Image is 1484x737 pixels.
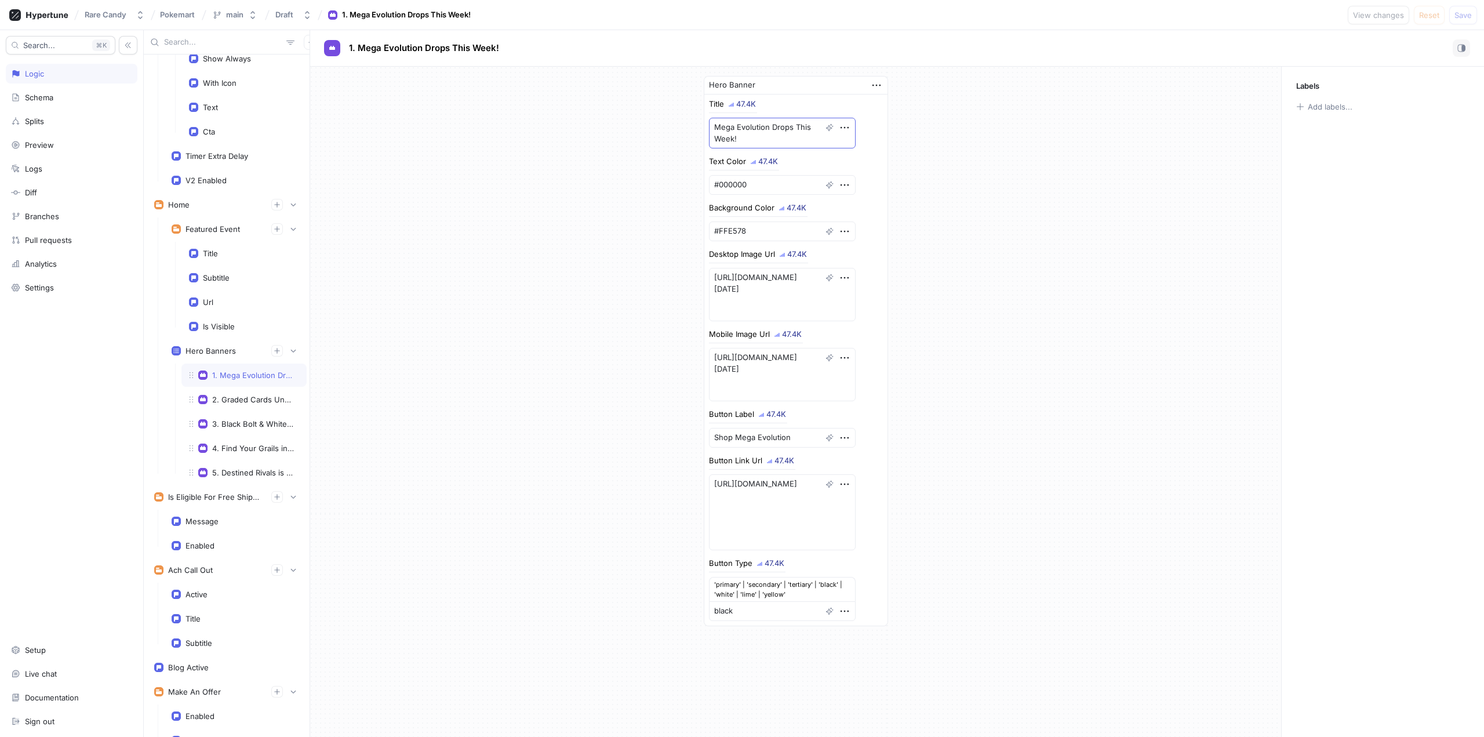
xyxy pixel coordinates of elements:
div: Rare Candy [85,10,126,20]
div: Logic [25,69,44,78]
button: Add labels... [1292,99,1356,114]
span: Search... [23,42,55,49]
textarea: Mega Evolution Drops This Week! [709,118,856,148]
div: Enabled [185,541,214,550]
div: 1. Mega Evolution Drops This Week! [342,9,471,21]
div: Is Visible [203,322,235,331]
p: 1. Mega Evolution Drops This Week! [349,42,499,55]
div: Text [203,103,218,112]
div: 47.4K [758,158,778,165]
div: 47.4K [765,560,784,567]
button: Search...K [6,36,115,55]
div: 47.4K [787,250,807,258]
span: Reset [1419,12,1439,19]
div: Diff [25,188,37,197]
textarea: black [709,601,856,621]
textarea: [URL][DOMAIN_NAME] [709,474,856,550]
div: Timer Extra Delay [185,151,248,161]
div: Subtitle [203,273,230,282]
div: K [92,39,110,51]
div: Ach Call Out [168,565,213,575]
div: Blog Active [168,663,209,672]
div: Show Always [203,54,251,63]
div: Settings [25,283,54,292]
textarea: Shop Mega Evolution [709,428,856,448]
div: 3. Black Bolt & White Flare Have Arrived! [212,419,294,429]
input: Search... [164,37,282,48]
div: 47.4K [736,100,756,108]
div: Live chat [25,669,57,678]
span: Save [1454,12,1472,19]
div: Pull requests [25,235,72,245]
textarea: [URL][DOMAIN_NAME][DATE] [709,268,856,321]
div: Featured Event [185,224,240,234]
button: Reset [1414,6,1445,24]
div: Text Color [709,158,746,165]
div: 2. Graded Cards Under $100 [212,395,294,404]
div: Documentation [25,693,79,702]
div: Url [203,297,213,307]
button: Rare Candy [80,5,150,24]
div: Button Label [709,411,754,418]
div: Preview [25,140,54,150]
div: With Icon [203,78,237,88]
span: Pokemart [160,10,195,19]
div: 47.4K [774,457,794,464]
div: Desktop Image Url [709,250,775,258]
div: 'primary' | 'secondary' | 'tertiary' | 'black' | 'white' | 'lime' | 'yellow' [709,577,856,601]
div: Hero Banners [185,346,236,355]
div: Logs [25,164,42,173]
div: Sign out [25,717,54,726]
div: Cta [203,127,215,136]
div: Splits [25,117,44,126]
div: 47.4K [782,331,802,338]
div: Setup [25,645,46,655]
button: Save [1449,6,1477,24]
div: Branches [25,212,59,221]
div: 47.4K [766,411,786,418]
div: V2 Enabled [185,176,227,185]
div: Make An Offer [168,687,221,696]
div: Title [185,614,201,623]
button: View changes [1348,6,1409,24]
div: Title [203,249,218,258]
div: 1. Mega Evolution Drops This Week! [212,371,294,380]
button: main [208,5,262,24]
div: Schema [25,93,53,102]
div: Title [709,100,724,108]
textarea: [URL][DOMAIN_NAME][DATE] [709,348,856,401]
div: Draft [275,10,293,20]
textarea: #000000 [709,175,856,195]
div: Button Type [709,560,752,567]
p: Labels [1296,81,1319,90]
div: Background Color [709,204,774,212]
textarea: #FFE578 [709,222,856,241]
div: Message [185,517,219,526]
button: Draft [271,5,317,24]
div: Hero Banner [709,79,755,91]
span: View changes [1353,12,1404,19]
div: Analytics [25,259,57,268]
div: 47.4K [787,204,806,212]
div: Subtitle [185,638,212,648]
div: 4. Find Your Grails in Our Weekly Auctions! [212,444,294,453]
div: 5. Destined Rivals is Here! [212,468,294,477]
div: Active [185,590,208,599]
div: Is Eligible For Free Shipping [168,492,262,502]
div: Enabled [185,711,214,721]
div: main [226,10,243,20]
a: Documentation [6,688,137,707]
div: Home [168,200,190,209]
div: Mobile Image Url [709,331,770,338]
div: Button Link Url [709,457,762,464]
